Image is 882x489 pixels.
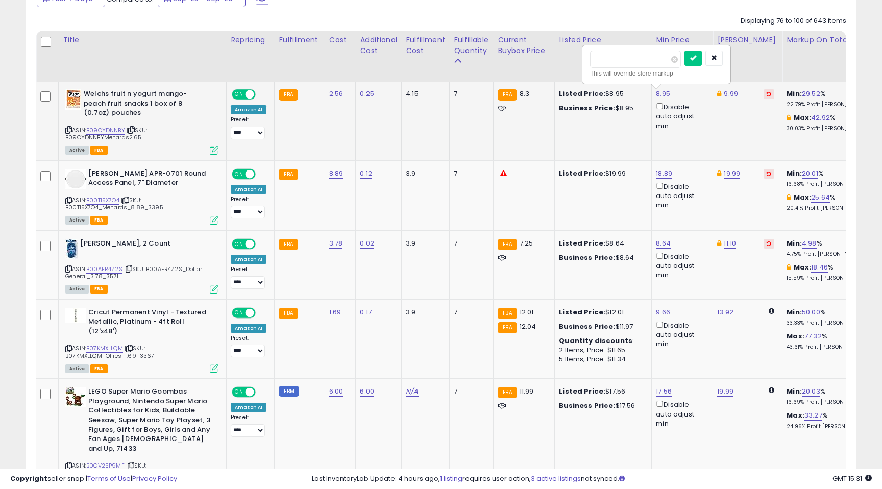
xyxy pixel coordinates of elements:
[65,285,89,294] span: All listings currently available for purchase on Amazon
[724,168,740,179] a: 19.99
[454,239,485,248] div: 7
[717,386,733,397] a: 19.99
[794,113,812,123] b: Max:
[279,169,298,180] small: FBA
[656,320,705,349] div: Disable auto adjust min
[531,474,581,483] a: 3 active listings
[231,403,266,412] div: Amazon AI
[811,113,830,123] a: 42.92
[559,104,644,113] div: $8.95
[520,238,533,248] span: 7.25
[231,35,270,45] div: Repricing
[724,89,738,99] a: 9.99
[559,89,644,99] div: $8.95
[65,364,89,373] span: All listings currently available for purchase on Amazon
[329,307,341,317] a: 1.69
[406,386,418,397] a: N/A
[231,116,266,139] div: Preset:
[406,169,442,178] div: 3.9
[231,324,266,333] div: Amazon AI
[454,89,485,99] div: 7
[279,35,320,45] div: Fulfillment
[231,105,266,114] div: Amazon AI
[787,239,871,258] div: %
[656,181,705,210] div: Disable auto adjust min
[724,238,736,249] a: 11.10
[279,386,299,397] small: FBM
[65,169,218,224] div: ASIN:
[65,265,202,280] span: | SKU: B00AER4Z2S_Dollar General_3.78_3571
[741,16,846,26] div: Displaying 76 to 100 of 643 items
[406,35,445,56] div: Fulfillment Cost
[65,387,86,407] img: 41ZrIC+sLnL._SL40_.jpg
[498,239,517,250] small: FBA
[233,90,246,99] span: ON
[787,320,871,327] p: 33.33% Profit [PERSON_NAME]
[231,335,266,358] div: Preset:
[65,308,86,323] img: 21OvvWNcSeL._SL40_.jpg
[811,262,828,273] a: 18.46
[717,307,733,317] a: 13.92
[65,216,89,225] span: All listings currently available for purchase on Amazon
[329,238,343,249] a: 3.78
[231,196,266,219] div: Preset:
[84,89,208,120] b: Welchs fruit n yogurt mango-peach fruit snacks 1 box of 8 (0.7oz) pouches
[787,193,871,212] div: %
[787,307,802,317] b: Min:
[787,89,802,99] b: Min:
[65,126,147,141] span: | SKU: B09CYDNNBYMenards2.65
[520,322,536,331] span: 12.04
[656,168,672,179] a: 18.89
[656,35,708,45] div: Min Price
[559,169,644,178] div: $19.99
[787,387,871,406] div: %
[254,308,271,317] span: OFF
[10,474,47,483] strong: Copyright
[787,263,871,282] div: %
[832,474,872,483] span: 2025-10-7 15:31 GMT
[804,410,822,421] a: 33.27
[231,185,266,194] div: Amazon AI
[559,355,644,364] div: 5 Items, Price: $11.34
[80,239,204,251] b: [PERSON_NAME], 2 Count
[559,35,647,45] div: Listed Price
[86,344,123,353] a: B07KMXLLQM
[86,126,125,135] a: B09CYDNNBY
[656,101,705,131] div: Disable auto adjust min
[88,387,212,456] b: LEGO Super Mario Goombas Playground, Nintendo Super Mario Collectibles for Kids, Buildable Seesaw...
[90,285,108,294] span: FBA
[811,192,830,203] a: 25.64
[440,474,462,483] a: 1 listing
[86,265,122,274] a: B00AER4Z2S
[717,35,778,45] div: [PERSON_NAME]
[787,238,802,248] b: Min:
[233,308,246,317] span: ON
[65,89,81,110] img: 51OqZe5bTaL._SL40_.jpg
[787,181,871,188] p: 16.68% Profit [PERSON_NAME]
[787,423,871,430] p: 24.96% Profit [PERSON_NAME]
[559,401,615,410] b: Business Price:
[782,31,879,82] th: The percentage added to the cost of goods (COGS) that forms the calculator for Min & Max prices.
[90,364,108,373] span: FBA
[787,251,871,258] p: 4.75% Profit [PERSON_NAME]
[65,196,163,211] span: | SKU: B00TI5X7O4_Menards_8.89_3395
[559,239,644,248] div: $8.64
[802,89,820,99] a: 29.52
[559,336,632,346] b: Quantity discounts
[559,168,605,178] b: Listed Price:
[360,386,374,397] a: 6.00
[454,35,489,56] div: Fulfillable Quantity
[656,386,672,397] a: 17.56
[65,89,218,154] div: ASIN:
[656,307,670,317] a: 9.66
[787,205,871,212] p: 20.41% Profit [PERSON_NAME]
[787,410,804,420] b: Max:
[520,386,534,396] span: 11.99
[498,387,517,398] small: FBA
[787,101,871,108] p: 22.79% Profit [PERSON_NAME]
[787,399,871,406] p: 16.69% Profit [PERSON_NAME]
[787,411,871,430] div: %
[787,89,871,108] div: %
[802,168,818,179] a: 20.01
[498,308,517,319] small: FBA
